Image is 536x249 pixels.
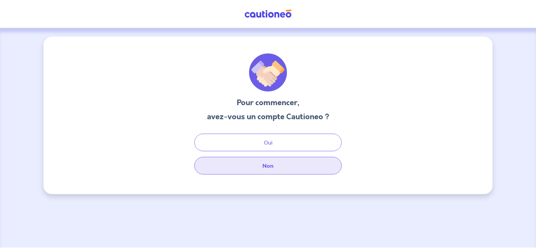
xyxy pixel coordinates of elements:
button: Oui [194,134,342,151]
img: illu_welcome.svg [249,53,287,91]
button: Non [194,157,342,174]
h3: avez-vous un compte Cautioneo ? [207,111,329,122]
img: Cautioneo [242,9,294,18]
h3: Pour commencer, [207,97,329,108]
